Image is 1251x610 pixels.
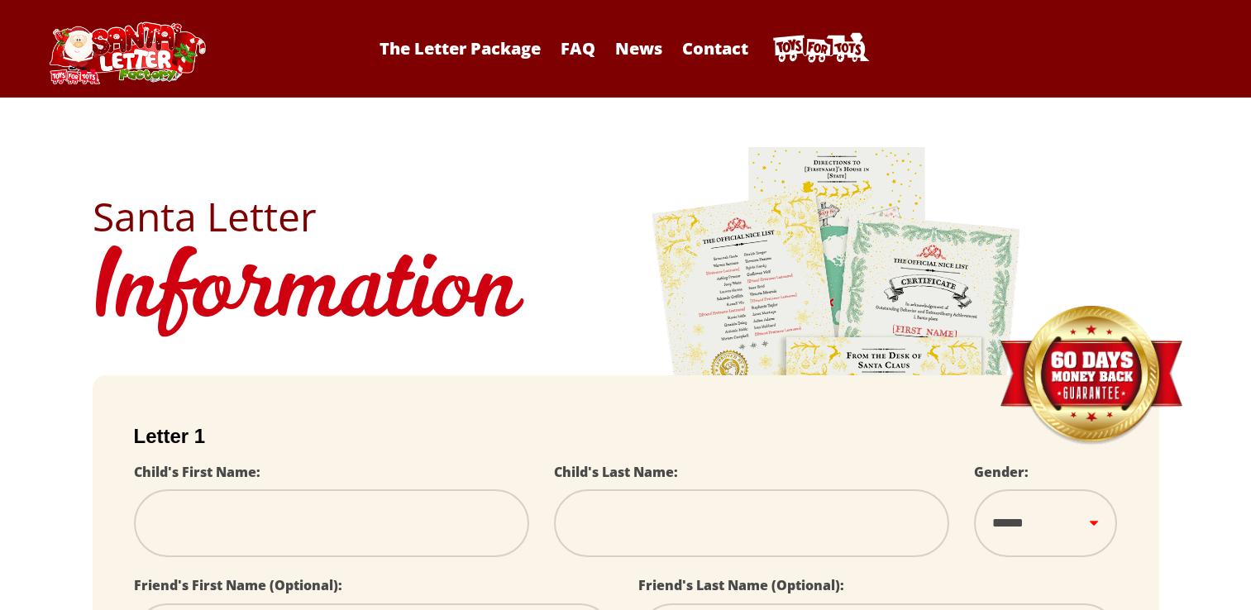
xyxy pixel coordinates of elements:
label: Child's First Name: [134,463,260,481]
a: Contact [674,37,757,60]
img: letters.png [651,145,1023,607]
img: Santa Letter Logo [44,21,209,84]
label: Gender: [974,463,1029,481]
h2: Letter 1 [134,425,1118,448]
label: Child's Last Name: [554,463,678,481]
a: News [607,37,671,60]
h2: Santa Letter [93,197,1159,236]
label: Friend's First Name (Optional): [134,576,342,594]
a: The Letter Package [371,37,549,60]
label: Friend's Last Name (Optional): [638,576,844,594]
a: FAQ [552,37,604,60]
h1: Information [93,236,1159,350]
img: Money Back Guarantee [998,305,1184,446]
